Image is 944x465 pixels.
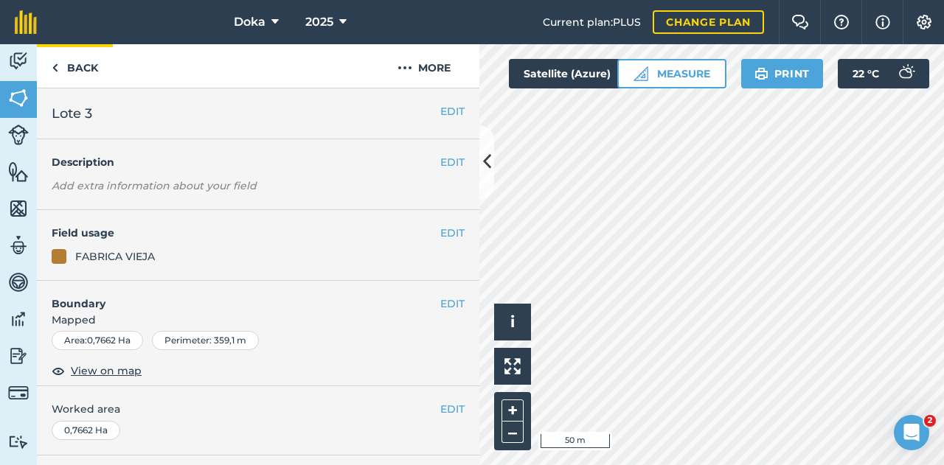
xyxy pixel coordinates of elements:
span: 2025 [305,13,333,31]
img: svg+xml;base64,PD94bWwgdmVyc2lvbj0iMS4wIiBlbmNvZGluZz0idXRmLTgiPz4KPCEtLSBHZW5lcmF0b3I6IEFkb2JlIE... [891,59,920,88]
h4: Boundary [37,281,440,312]
button: More [369,44,479,88]
button: Satellite (Azure) [509,59,650,88]
button: Print [741,59,824,88]
span: Doka [234,13,265,31]
span: i [510,312,515,331]
span: 22 ° C [853,59,879,88]
button: EDIT [440,154,465,170]
img: svg+xml;base64,PHN2ZyB4bWxucz0iaHR0cDovL3d3dy53My5vcmcvMjAwMC9zdmciIHdpZHRoPSIxOCIgaGVpZ2h0PSIyNC... [52,362,65,380]
span: Current plan : PLUS [543,14,641,30]
img: Two speech bubbles overlapping with the left bubble in the forefront [791,15,809,29]
button: – [502,422,524,443]
button: EDIT [440,103,465,119]
h4: Description [52,154,465,170]
span: Worked area [52,401,465,417]
div: Perimeter : 359,1 m [152,331,259,350]
img: svg+xml;base64,PD94bWwgdmVyc2lvbj0iMS4wIiBlbmNvZGluZz0idXRmLTgiPz4KPCEtLSBHZW5lcmF0b3I6IEFkb2JlIE... [8,50,29,72]
img: svg+xml;base64,PD94bWwgdmVyc2lvbj0iMS4wIiBlbmNvZGluZz0idXRmLTgiPz4KPCEtLSBHZW5lcmF0b3I6IEFkb2JlIE... [8,125,29,145]
img: svg+xml;base64,PD94bWwgdmVyc2lvbj0iMS4wIiBlbmNvZGluZz0idXRmLTgiPz4KPCEtLSBHZW5lcmF0b3I6IEFkb2JlIE... [8,271,29,293]
a: Back [37,44,113,88]
img: svg+xml;base64,PHN2ZyB4bWxucz0iaHR0cDovL3d3dy53My5vcmcvMjAwMC9zdmciIHdpZHRoPSIxOSIgaGVpZ2h0PSIyNC... [754,65,768,83]
span: View on map [71,363,142,379]
div: Area : 0,7662 Ha [52,331,143,350]
img: svg+xml;base64,PHN2ZyB4bWxucz0iaHR0cDovL3d3dy53My5vcmcvMjAwMC9zdmciIHdpZHRoPSI1NiIgaGVpZ2h0PSI2MC... [8,197,29,220]
span: Mapped [37,312,479,328]
div: 0,7662 Ha [52,421,120,440]
span: Lote 3 [52,103,92,124]
a: Change plan [653,10,764,34]
button: View on map [52,362,142,380]
img: svg+xml;base64,PD94bWwgdmVyc2lvbj0iMS4wIiBlbmNvZGluZz0idXRmLTgiPz4KPCEtLSBHZW5lcmF0b3I6IEFkb2JlIE... [8,308,29,330]
button: 22 °C [838,59,929,88]
button: + [502,399,524,422]
img: svg+xml;base64,PD94bWwgdmVyc2lvbj0iMS4wIiBlbmNvZGluZz0idXRmLTgiPz4KPCEtLSBHZW5lcmF0b3I6IEFkb2JlIE... [8,382,29,403]
div: FABRICA VIEJA [75,248,155,265]
iframe: Intercom live chat [894,415,929,450]
span: 2 [924,415,936,427]
img: fieldmargin Logo [15,10,37,34]
img: A cog icon [915,15,933,29]
img: A question mark icon [833,15,850,29]
button: EDIT [440,401,465,417]
button: i [494,304,531,340]
img: Four arrows, one pointing top left, one top right, one bottom right and the last bottom left [504,358,521,374]
h4: Field usage [52,225,440,241]
img: svg+xml;base64,PHN2ZyB4bWxucz0iaHR0cDovL3d3dy53My5vcmcvMjAwMC9zdmciIHdpZHRoPSI5IiBoZWlnaHQ9IjI0Ii... [52,59,58,77]
img: svg+xml;base64,PD94bWwgdmVyc2lvbj0iMS4wIiBlbmNvZGluZz0idXRmLTgiPz4KPCEtLSBHZW5lcmF0b3I6IEFkb2JlIE... [8,234,29,256]
img: svg+xml;base64,PHN2ZyB4bWxucz0iaHR0cDovL3d3dy53My5vcmcvMjAwMC9zdmciIHdpZHRoPSI1NiIgaGVpZ2h0PSI2MC... [8,87,29,109]
em: Add extra information about your field [52,179,257,192]
button: EDIT [440,225,465,241]
img: svg+xml;base64,PD94bWwgdmVyc2lvbj0iMS4wIiBlbmNvZGluZz0idXRmLTgiPz4KPCEtLSBHZW5lcmF0b3I6IEFkb2JlIE... [8,435,29,449]
img: svg+xml;base64,PHN2ZyB4bWxucz0iaHR0cDovL3d3dy53My5vcmcvMjAwMC9zdmciIHdpZHRoPSIxNyIgaGVpZ2h0PSIxNy... [875,13,890,31]
button: Measure [617,59,726,88]
img: svg+xml;base64,PD94bWwgdmVyc2lvbj0iMS4wIiBlbmNvZGluZz0idXRmLTgiPz4KPCEtLSBHZW5lcmF0b3I6IEFkb2JlIE... [8,345,29,367]
button: EDIT [440,296,465,312]
img: svg+xml;base64,PHN2ZyB4bWxucz0iaHR0cDovL3d3dy53My5vcmcvMjAwMC9zdmciIHdpZHRoPSI1NiIgaGVpZ2h0PSI2MC... [8,161,29,183]
img: Ruler icon [634,66,648,81]
img: svg+xml;base64,PHN2ZyB4bWxucz0iaHR0cDovL3d3dy53My5vcmcvMjAwMC9zdmciIHdpZHRoPSIyMCIgaGVpZ2h0PSIyNC... [398,59,412,77]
